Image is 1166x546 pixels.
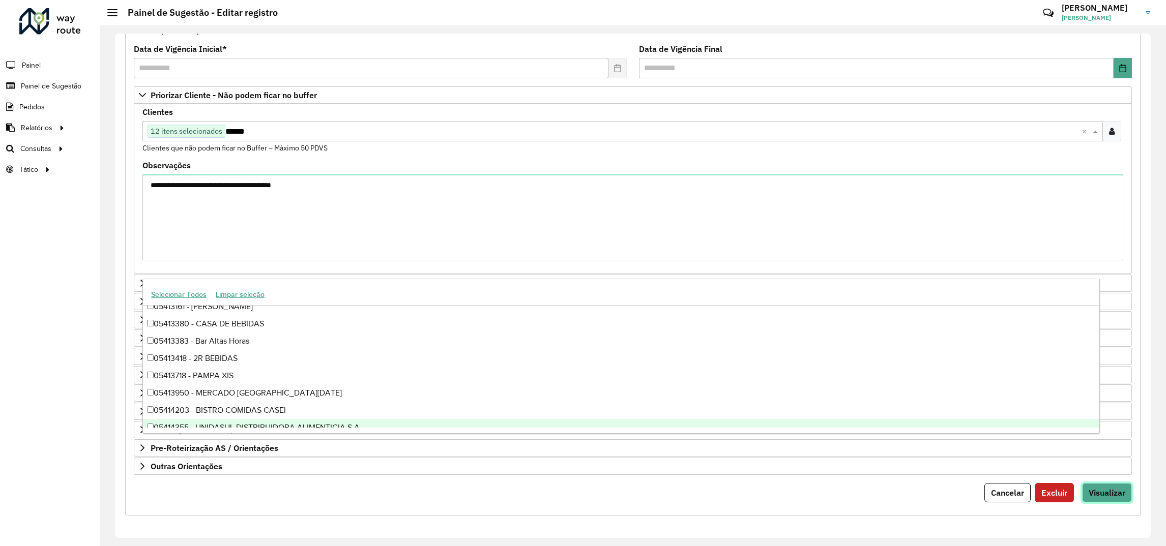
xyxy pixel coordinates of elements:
[143,367,1099,384] div: 05413718 - PAMPA XIS
[1089,488,1125,498] span: Visualizar
[22,60,41,71] span: Painel
[118,7,278,18] h2: Painel de Sugestão - Editar registro
[21,123,52,133] span: Relatórios
[1035,483,1074,502] button: Excluir
[134,293,1132,310] a: Cliente para Recarga
[1082,483,1132,502] button: Visualizar
[148,125,225,137] span: 12 itens selecionados
[134,86,1132,104] a: Priorizar Cliente - Não podem ficar no buffer
[143,384,1099,402] div: 05413950 - MERCADO [GEOGRAPHIC_DATA][DATE]
[134,421,1132,438] a: Orientações Rota Vespertina Janela de horário extraordinária
[134,384,1132,402] a: Restrições Spot: Forma de Pagamento e Perfil de Descarga/Entrega
[142,279,1099,434] ng-dropdown-panel: Options list
[142,143,328,153] small: Clientes que não podem ficar no Buffer – Máximo 50 PDVS
[134,366,1132,383] a: Restrições FF: ACT
[143,332,1099,350] div: 05413383 - Bar Altas Horas
[151,444,278,452] span: Pre-Roteirização AS / Orientações
[1062,3,1138,13] h3: [PERSON_NAME]
[134,329,1132,347] a: Cliente Retira
[211,287,269,302] button: Limpar seleção
[134,403,1132,420] a: Rota Noturna/Vespertina
[19,102,45,112] span: Pedidos
[134,458,1132,475] a: Outras Orientações
[142,106,173,118] label: Clientes
[143,402,1099,419] div: 05414203 - BISTRO COMIDAS CASEI
[1062,13,1138,22] span: [PERSON_NAME]
[143,298,1099,315] div: 05413161 - [PERSON_NAME]
[21,81,81,92] span: Painel de Sugestão
[151,462,222,470] span: Outras Orientações
[639,43,722,55] label: Data de Vigência Final
[143,350,1099,367] div: 05413418 - 2R BEBIDAS
[134,348,1132,365] a: Mapas Sugeridos: Placa-Cliente
[143,315,1099,332] div: 05413380 - CASA DE BEBIDAS
[134,439,1132,457] a: Pre-Roteirização AS / Orientações
[1082,125,1090,137] span: Clear all
[1114,58,1132,78] button: Choose Date
[134,275,1132,292] a: Preservar Cliente - Devem ficar no buffer, não roteirizar
[1041,488,1067,498] span: Excluir
[142,159,191,171] label: Observações
[1037,2,1059,24] a: Contato Rápido
[143,419,1099,436] div: 05414355 - UNIDASUL DISTRIBUIDORA ALIMENTICIA S.A
[134,43,227,55] label: Data de Vigência Inicial
[134,104,1132,274] div: Priorizar Cliente - Não podem ficar no buffer
[991,488,1024,498] span: Cancelar
[151,91,317,99] span: Priorizar Cliente - Não podem ficar no buffer
[20,143,51,154] span: Consultas
[134,311,1132,328] a: Cliente para Multi-CDD/Internalização
[147,287,211,302] button: Selecionar Todos
[984,483,1031,502] button: Cancelar
[19,164,38,175] span: Tático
